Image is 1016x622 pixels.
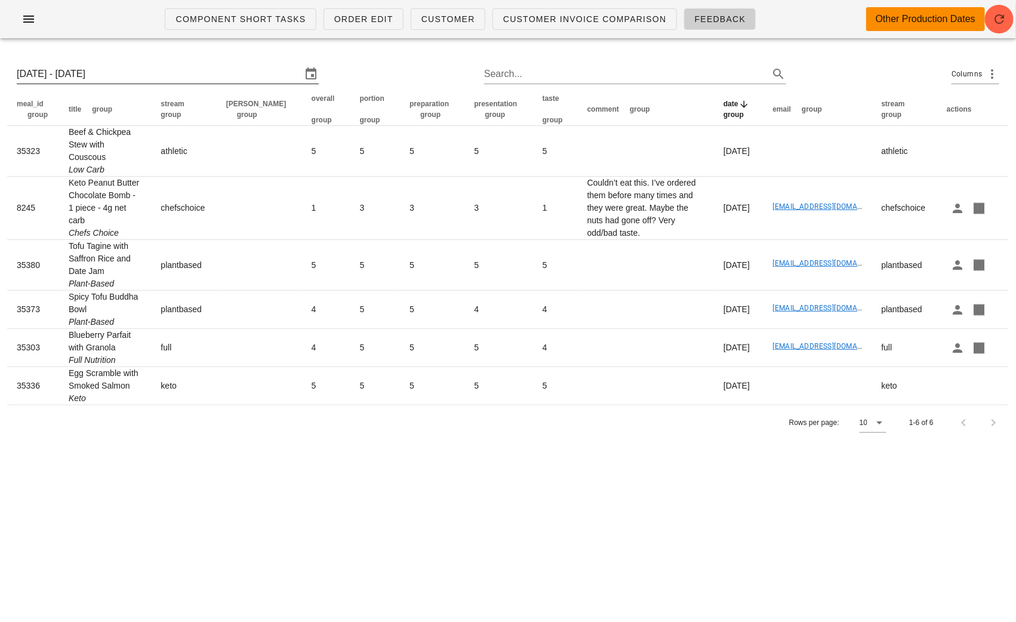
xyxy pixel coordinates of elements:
th: meal_id: Not sorted. Activate to sort ascending. [7,93,59,126]
td: [DATE] [714,291,763,329]
td: 4 [533,291,578,329]
span: actions [947,105,972,113]
span: Columns [952,68,983,80]
td: 8245 [7,177,59,240]
td: plantbased [872,240,937,291]
span: presentation [474,100,517,108]
td: chefschoice [151,177,216,240]
i: Plant-Based [69,279,114,288]
th: actions [937,93,1009,126]
td: 35323 [7,126,59,177]
span: group [237,110,257,119]
a: Feedback [684,8,756,30]
td: chefschoice [872,177,937,240]
span: group [882,110,902,119]
td: 5 [464,240,532,291]
span: stream [161,100,184,108]
td: 5 [302,240,350,291]
span: Feedback [694,14,746,24]
td: 5 [464,367,532,405]
td: [DATE] [714,240,763,291]
span: Component Short Tasks [175,14,306,24]
div: 1-6 of 6 [909,417,934,428]
td: [DATE] [714,329,763,367]
a: [EMAIL_ADDRESS][DOMAIN_NAME] [773,259,892,267]
td: Beef & Chickpea Stew with Couscous [59,126,152,177]
i: Keto [69,393,86,403]
td: 5 [533,240,578,291]
td: keto [872,367,937,405]
td: athletic [151,126,216,177]
th: preparation: Not sorted. Activate to sort ascending. [400,93,464,126]
td: 35336 [7,367,59,405]
td: 5 [533,367,578,405]
span: group [312,116,332,124]
th: title: Not sorted. Activate to sort ascending. [59,93,152,126]
span: group [723,110,744,119]
td: 3 [350,177,401,240]
td: [DATE] [714,177,763,240]
span: date [723,100,738,108]
td: Couldn’t eat this. I’ve ordered them before many times and they were great. Maybe the nuts had go... [578,177,714,240]
span: email [773,105,792,113]
i: Low Carb [69,165,104,174]
span: meal_id [17,100,44,108]
td: 5 [400,367,464,405]
td: 3 [400,177,464,240]
a: Customer Invoice Comparison [492,8,677,30]
td: 5 [464,126,532,177]
a: [EMAIL_ADDRESS][DOMAIN_NAME] [773,342,892,350]
th: email: Not sorted. Activate to sort ascending. [763,93,872,126]
td: 5 [302,367,350,405]
span: title [69,105,81,113]
div: 10 [860,417,867,428]
td: 5 [400,240,464,291]
td: [DATE] [714,126,763,177]
span: group [630,105,650,113]
td: 4 [302,291,350,329]
span: group [27,110,48,119]
div: Columns [952,64,999,84]
a: Order Edit [324,8,404,30]
th: stream: Not sorted. Activate to sort ascending. [151,93,216,126]
span: [PERSON_NAME] [226,100,287,108]
td: Blueberry Parfait with Granola [59,329,152,367]
i: Full Nutrition [69,355,116,365]
span: taste [543,94,559,103]
th: tod: Not sorted. Activate to sort ascending. [217,93,302,126]
td: 5 [350,240,401,291]
span: portion [360,94,384,103]
td: 5 [400,126,464,177]
td: 5 [350,367,401,405]
th: presentation: Not sorted. Activate to sort ascending. [464,93,532,126]
span: Customer Invoice Comparison [503,14,667,24]
th: date: Sorted descending. Activate to remove sorting. [714,93,763,126]
i: Plant-Based [69,317,114,327]
span: comment [587,105,619,113]
a: Component Short Tasks [165,8,316,30]
th: portion: Not sorted. Activate to sort ascending. [350,93,401,126]
td: 5 [350,291,401,329]
td: Keto Peanut Butter Chocolate Bomb - 1 piece - 4g net carb [59,177,152,240]
td: keto [151,367,216,405]
td: 5 [350,126,401,177]
td: plantbased [151,291,216,329]
span: group [360,116,380,124]
td: 5 [350,329,401,367]
th: taste: Not sorted. Activate to sort ascending. [533,93,578,126]
span: group [420,110,441,119]
td: Egg Scramble with Smoked Salmon [59,367,152,405]
th: stream: Not sorted. Activate to sort ascending. [872,93,937,126]
span: group [485,110,505,119]
td: plantbased [872,291,937,329]
span: group [92,105,112,113]
span: overall [312,94,335,103]
i: Chefs Choice [69,228,119,238]
td: 4 [302,329,350,367]
td: 1 [302,177,350,240]
td: 1 [533,177,578,240]
td: full [151,329,216,367]
td: Tofu Tagine with Saffron Rice and Date Jam [59,240,152,291]
td: 5 [400,329,464,367]
td: 35373 [7,291,59,329]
